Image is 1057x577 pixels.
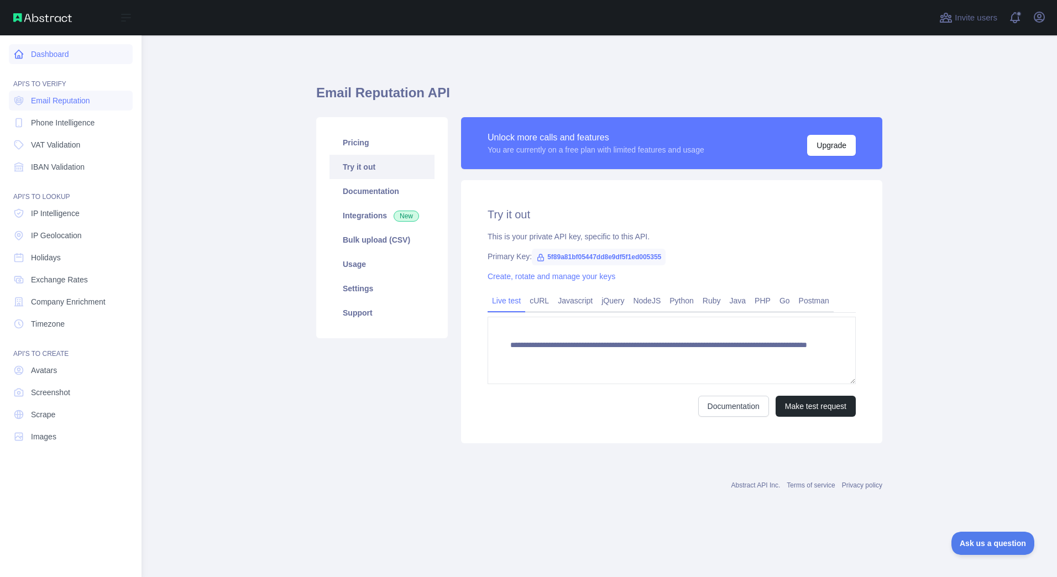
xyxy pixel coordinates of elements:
a: cURL [525,292,553,310]
button: Make test request [776,396,856,417]
a: Screenshot [9,382,133,402]
span: Phone Intelligence [31,117,95,128]
a: IP Intelligence [9,203,133,223]
a: Avatars [9,360,133,380]
div: API'S TO LOOKUP [9,179,133,201]
a: Go [775,292,794,310]
span: Screenshot [31,387,70,398]
span: Company Enrichment [31,296,106,307]
a: Integrations New [329,203,435,228]
span: Timezone [31,318,65,329]
a: jQuery [597,292,629,310]
span: 5f89a81bf05447dd8e9df5f1ed005355 [532,249,666,265]
a: Live test [488,292,525,310]
span: New [394,211,419,222]
button: Upgrade [807,135,856,156]
span: Avatars [31,365,57,376]
div: You are currently on a free plan with limited features and usage [488,144,704,155]
a: Email Reputation [9,91,133,111]
img: Abstract API [13,13,72,22]
iframe: Toggle Customer Support [951,532,1035,555]
a: Python [665,292,698,310]
span: Exchange Rates [31,274,88,285]
a: Pricing [329,130,435,155]
span: Invite users [955,12,997,24]
a: IP Geolocation [9,225,133,245]
span: Scrape [31,409,55,420]
a: Images [9,427,133,447]
a: Exchange Rates [9,270,133,290]
a: Javascript [553,292,597,310]
a: Postman [794,292,834,310]
a: PHP [750,292,775,310]
a: Settings [329,276,435,301]
a: Documentation [329,179,435,203]
a: Support [329,301,435,325]
div: API'S TO VERIFY [9,66,133,88]
a: Create, rotate and manage your keys [488,272,615,281]
a: NodeJS [629,292,665,310]
a: Documentation [698,396,769,417]
a: Company Enrichment [9,292,133,312]
a: IBAN Validation [9,157,133,177]
span: Holidays [31,252,61,263]
div: Unlock more calls and features [488,131,704,144]
span: IP Geolocation [31,230,82,241]
a: Scrape [9,405,133,424]
a: Abstract API Inc. [731,481,781,489]
a: Try it out [329,155,435,179]
a: Dashboard [9,44,133,64]
a: Timezone [9,314,133,334]
a: Holidays [9,248,133,267]
a: Phone Intelligence [9,113,133,133]
a: Usage [329,252,435,276]
a: Terms of service [787,481,835,489]
a: Ruby [698,292,725,310]
div: Primary Key: [488,251,856,262]
a: Bulk upload (CSV) [329,228,435,252]
div: This is your private API key, specific to this API. [488,231,856,242]
a: Privacy policy [842,481,882,489]
a: Java [725,292,751,310]
button: Invite users [937,9,1000,27]
a: VAT Validation [9,135,133,155]
span: IP Intelligence [31,208,80,219]
h2: Try it out [488,207,856,222]
div: API'S TO CREATE [9,336,133,358]
span: Images [31,431,56,442]
h1: Email Reputation API [316,84,882,111]
span: VAT Validation [31,139,80,150]
span: IBAN Validation [31,161,85,172]
span: Email Reputation [31,95,90,106]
